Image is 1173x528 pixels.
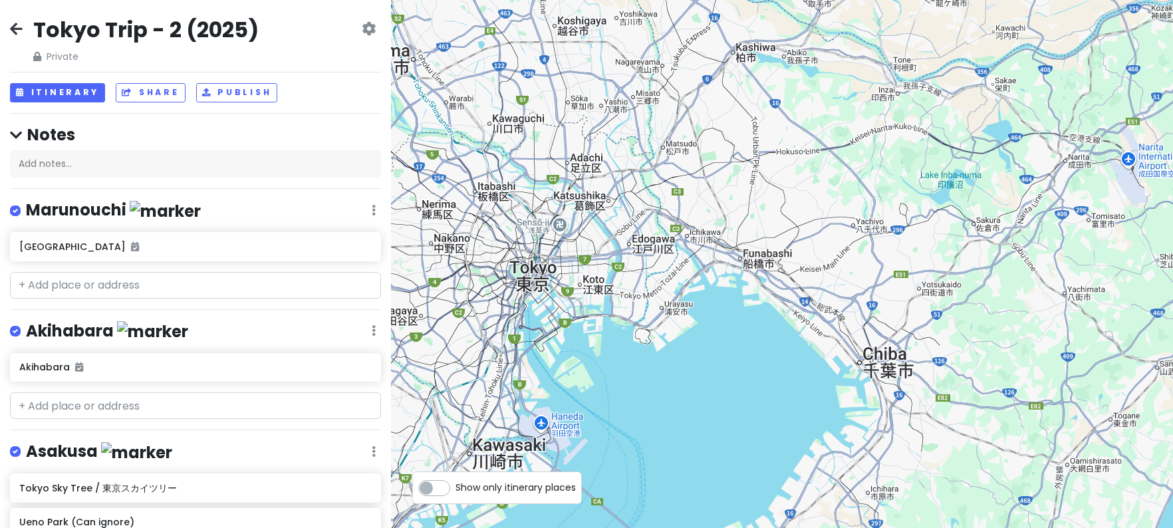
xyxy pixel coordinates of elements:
[19,241,371,253] h6: [GEOGRAPHIC_DATA]
[523,225,552,254] div: Niku-ya-Yokocho Eat-All-You-Can Wagyu Beef Akihabara
[456,236,485,265] div: YAKITORI Torikizoku Shinjuku South Exit Store
[463,234,492,263] div: Taproom pherment
[26,441,172,463] h4: Asakusa
[497,273,526,302] div: Tokyo Tower
[10,124,381,145] h4: Notes
[560,211,589,240] div: Tokyo Sky Tree / 東京スカイツリー
[454,229,483,259] div: Ichiran Shinjuku Kabuki-cho
[524,205,553,235] div: Ueno Park (Can ignore)
[527,308,556,337] div: DECKS Tokyo Beach
[422,330,452,359] div: Kosoan
[453,237,482,266] div: eggslut Shinjuku Southern Terrace
[10,150,381,178] div: Add notes...
[456,480,576,495] span: Show only itinerary places
[130,201,201,221] img: marker
[75,362,83,372] i: Added to itinerary
[456,259,485,288] div: Spontini Cascade Harajuku
[196,83,278,102] button: Publish
[517,257,547,287] div: Ginza
[19,482,371,494] h6: Tokyo Sky Tree / 東京スカイツリー
[514,259,543,288] div: Uniqlo Ginza Flagship Store
[10,83,105,102] button: Itinerary
[33,49,259,64] span: Private
[19,516,371,528] h6: Ueno Park (Can ignore)
[526,308,555,337] div: Tokyo Joypolis
[526,313,555,342] div: DiverCity Tokyo Plaza MJ
[1115,140,1144,169] div: Narita International Airport
[26,199,201,221] h4: Marunouchi
[546,210,575,239] div: Kaminari mon
[10,272,381,299] input: + Add place or address
[33,16,259,44] h2: Tokyo Trip - 2 (2025)
[19,361,371,373] h6: Akihabara
[26,321,188,342] h4: Akihabara
[514,299,543,328] div: Rainbow Bridge
[481,270,510,299] div: Roppongi Hills
[117,321,188,342] img: marker
[10,392,381,419] input: + Add place or address
[101,442,172,463] img: marker
[521,265,550,295] div: Tsukiji Outer Market
[116,83,185,102] button: Share
[454,230,483,259] div: YAKITON izakaya YAMANE Nikuten
[131,242,139,251] i: Added to itinerary
[525,246,554,275] div: Pokemon Cafe Tokyo Nihonbashi
[504,241,533,270] div: Imperial Palace
[546,201,575,230] div: Asakusa
[525,212,555,241] div: Ueno Ameyoko Shopping Street
[524,309,553,338] div: AQUA CiTY Odaiba
[545,307,574,336] div: Tokyo Big Sight
[525,220,554,249] div: Akihabara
